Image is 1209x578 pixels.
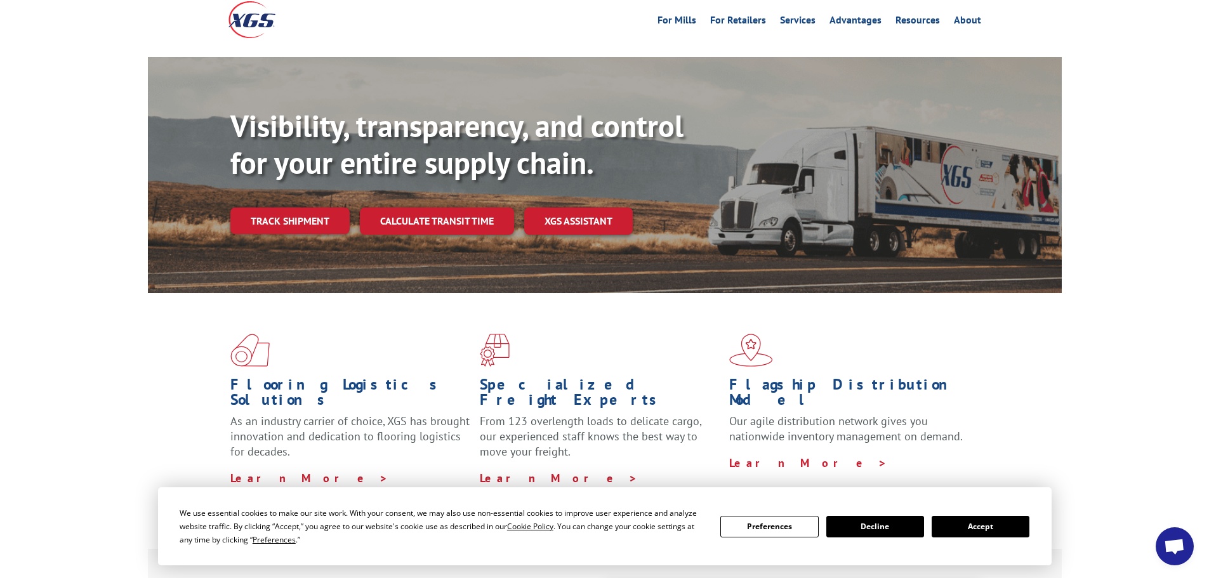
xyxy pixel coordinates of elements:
a: Services [780,15,816,29]
span: Our agile distribution network gives you nationwide inventory management on demand. [729,414,963,443]
a: Open chat [1156,527,1194,565]
img: xgs-icon-focused-on-flooring-red [480,334,510,367]
a: About [954,15,981,29]
a: XGS ASSISTANT [524,207,633,235]
a: Learn More > [230,471,388,485]
h1: Flooring Logistics Solutions [230,377,470,414]
img: xgs-icon-flagship-distribution-model-red [729,334,773,367]
span: Preferences [253,534,296,545]
a: Learn More > [729,456,887,470]
h1: Flagship Distribution Model [729,377,969,414]
div: Cookie Consent Prompt [158,487,1052,565]
button: Accept [932,516,1029,537]
button: Decline [826,516,924,537]
a: For Mills [657,15,696,29]
a: Learn More > [480,471,638,485]
img: xgs-icon-total-supply-chain-intelligence-red [230,334,270,367]
b: Visibility, transparency, and control for your entire supply chain. [230,106,684,182]
div: We use essential cookies to make our site work. With your consent, we may also use non-essential ... [180,506,705,546]
button: Preferences [720,516,818,537]
a: Track shipment [230,207,350,234]
span: Cookie Policy [507,521,553,532]
a: Resources [895,15,940,29]
p: From 123 overlength loads to delicate cargo, our experienced staff knows the best way to move you... [480,414,720,470]
h1: Specialized Freight Experts [480,377,720,414]
a: Advantages [829,15,882,29]
span: As an industry carrier of choice, XGS has brought innovation and dedication to flooring logistics... [230,414,470,459]
a: Calculate transit time [360,207,514,235]
a: For Retailers [710,15,766,29]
